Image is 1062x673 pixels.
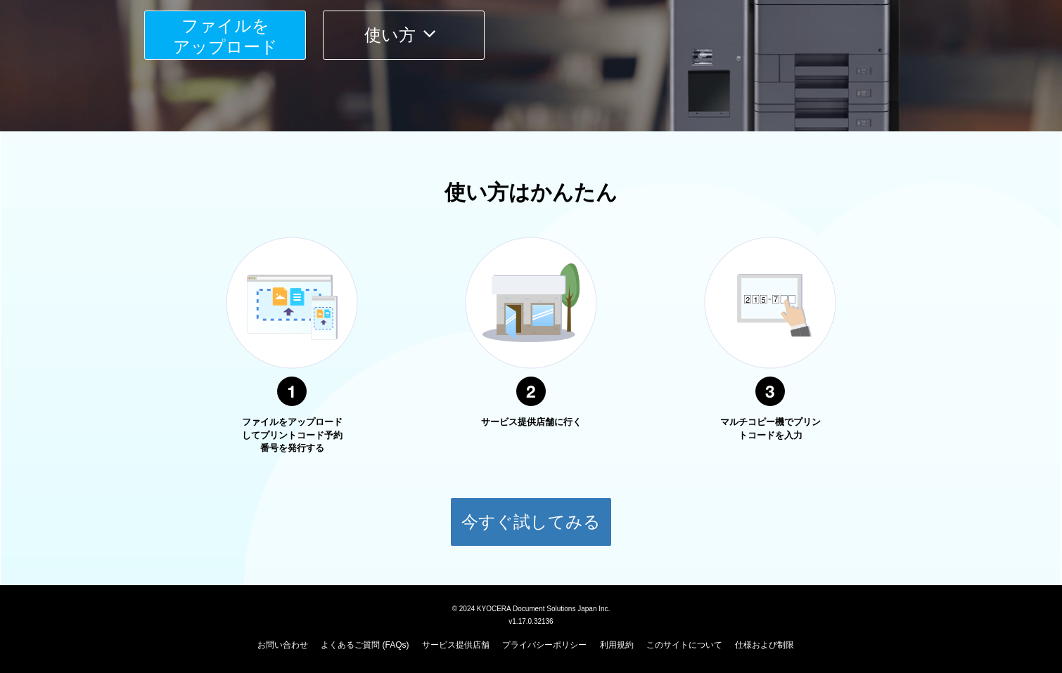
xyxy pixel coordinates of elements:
span: © 2024 KYOCERA Document Solutions Japan Inc. [452,603,610,613]
a: プライバシーポリシー [502,640,587,650]
a: このサイトについて [646,640,722,650]
p: サービス提供店舗に行く [478,416,584,429]
a: 仕様および制限 [735,640,794,650]
p: マルチコピー機でプリントコードを入力 [717,416,823,442]
p: ファイルをアップロードしてプリントコード予約番号を発行する [239,416,345,455]
a: サービス提供店舗 [422,640,490,650]
a: 利用規約 [600,640,634,650]
button: 使い方 [323,11,485,60]
span: ファイルを ​​アップロード [173,16,278,56]
a: お問い合わせ [257,640,308,650]
span: v1.17.0.32136 [508,617,553,625]
a: よくあるご質問 (FAQs) [321,640,409,650]
button: 今すぐ試してみる [450,497,612,547]
button: ファイルを​​アップロード [144,11,306,60]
